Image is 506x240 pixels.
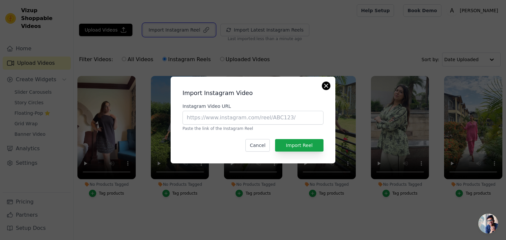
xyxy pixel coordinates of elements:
[183,88,323,98] h2: Import Instagram Video
[183,126,323,131] p: Paste the link of the Instagram Reel
[275,139,323,152] button: Import Reel
[322,82,330,90] button: Close modal
[183,111,323,125] input: https://www.instagram.com/reel/ABC123/
[245,139,269,152] button: Cancel
[183,103,323,109] label: Instagram Video URL
[478,214,498,233] a: Open chat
